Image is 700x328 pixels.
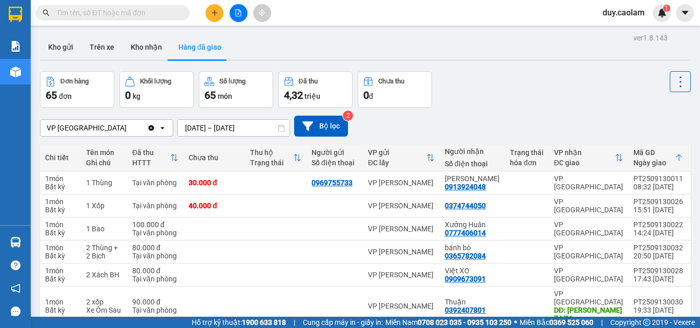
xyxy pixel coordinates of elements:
div: Việt XO [445,267,500,275]
div: Bất kỳ [45,275,76,283]
div: 80.000 đ [132,244,178,252]
div: Xưởng Huân [445,221,500,229]
span: file-add [235,9,242,16]
div: VP [GEOGRAPHIC_DATA] [554,221,623,237]
span: triệu [304,92,320,100]
div: Xe Ôm Sau [86,306,122,314]
div: VP [GEOGRAPHIC_DATA] [554,290,623,306]
div: VP [GEOGRAPHIC_DATA] [554,267,623,283]
span: 4,32 [284,89,303,101]
div: Tại văn phòng [132,229,178,237]
div: Chi tiết [45,154,76,162]
span: Cung cấp máy in - giấy in: [303,317,383,328]
span: kg [133,92,140,100]
div: ĐC lấy [368,159,426,167]
div: Người gửi [312,148,358,157]
div: ĐC giao [554,159,615,167]
button: caret-down [676,4,694,22]
div: PT2509130032 [633,244,683,252]
button: Kho nhận [122,35,170,59]
div: 1 Thùng [86,179,122,187]
div: 20:50 [DATE] [633,252,683,260]
div: Ghi chú [86,159,122,167]
span: message [11,307,20,316]
div: 0909673091 [445,275,486,283]
div: hóa đơn [510,159,544,167]
button: Bộ lọc [294,116,348,137]
div: 30.000 đ [189,179,240,187]
div: VP [PERSON_NAME] [368,248,435,256]
button: Đơn hàng65đơn [40,71,114,108]
div: 80.000 đ [132,267,178,275]
div: 14:24 [DATE] [633,229,683,237]
span: 1 [665,5,668,12]
img: icon-new-feature [657,8,667,17]
div: 2 xốp [86,298,122,306]
div: 90.000 đ [132,298,178,306]
sup: 1 [663,5,670,12]
div: Đã thu [299,78,318,85]
span: search [43,9,50,16]
th: Toggle SortBy [245,144,306,171]
div: Tại văn phòng [132,202,178,210]
strong: 1900 633 818 [242,318,286,326]
span: 65 [204,89,216,101]
span: ⚪️ [514,320,517,324]
div: VP [GEOGRAPHIC_DATA] [554,174,623,191]
span: 0 [363,89,369,101]
div: DĐ: Trương Quốc Dung 74/36 , Phường 10 , Phú nhuận [554,306,623,322]
div: 0365782084 [445,252,486,260]
div: VP [PERSON_NAME] [368,225,435,233]
div: 1 món [45,244,76,252]
div: 1 Bao [86,225,122,233]
strong: 0369 525 060 [549,318,593,326]
div: Tại văn phòng [132,252,178,260]
div: PT2509130022 [633,221,683,229]
div: VP [PERSON_NAME] [368,271,435,279]
div: 1 món [45,267,76,275]
div: 1 món [45,221,76,229]
div: Bất kỳ [45,229,76,237]
div: 0913924048 [445,183,486,191]
div: Thu hộ [250,148,293,157]
svg: Clear value [147,124,155,132]
th: Toggle SortBy [127,144,183,171]
span: aim [258,9,265,16]
div: Người nhận [445,147,500,156]
div: Trạng thái [250,159,293,167]
span: món [218,92,232,100]
div: Chưa thu [189,154,240,162]
th: Toggle SortBy [363,144,440,171]
button: aim [253,4,271,22]
span: Hỗ trợ kỹ thuật: [192,317,286,328]
div: 17:43 [DATE] [633,275,683,283]
span: | [601,317,603,328]
div: VP [GEOGRAPHIC_DATA] [554,198,623,214]
input: Tìm tên, số ĐT hoặc mã đơn [56,7,177,18]
span: copyright [643,319,650,326]
span: đ [369,92,373,100]
div: Tại văn phòng [132,306,178,314]
button: Chưa thu0đ [358,71,432,108]
div: 0374744050 [445,202,486,210]
div: PT2509130028 [633,267,683,275]
img: logo.jpg [111,13,136,37]
span: Miền Nam [385,317,511,328]
div: VP nhận [554,148,615,157]
div: 0777406014 [445,229,486,237]
span: đơn [59,92,72,100]
b: [DOMAIN_NAME] [86,39,141,47]
div: 2 Thùng + 2 Bịch [86,244,122,260]
span: caret-down [681,8,690,17]
button: file-add [230,4,248,22]
sup: 2 [343,111,353,121]
div: Trạng thái [510,148,544,157]
span: Miền Bắc [520,317,593,328]
div: Bất kỳ [45,306,76,314]
span: 0 [125,89,131,101]
button: Đã thu4,32 triệu [278,71,353,108]
div: Minh Hoa [445,174,500,183]
div: bánh bò [445,244,500,252]
div: Số điện thoại [312,159,358,167]
div: 1 món [45,198,76,206]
